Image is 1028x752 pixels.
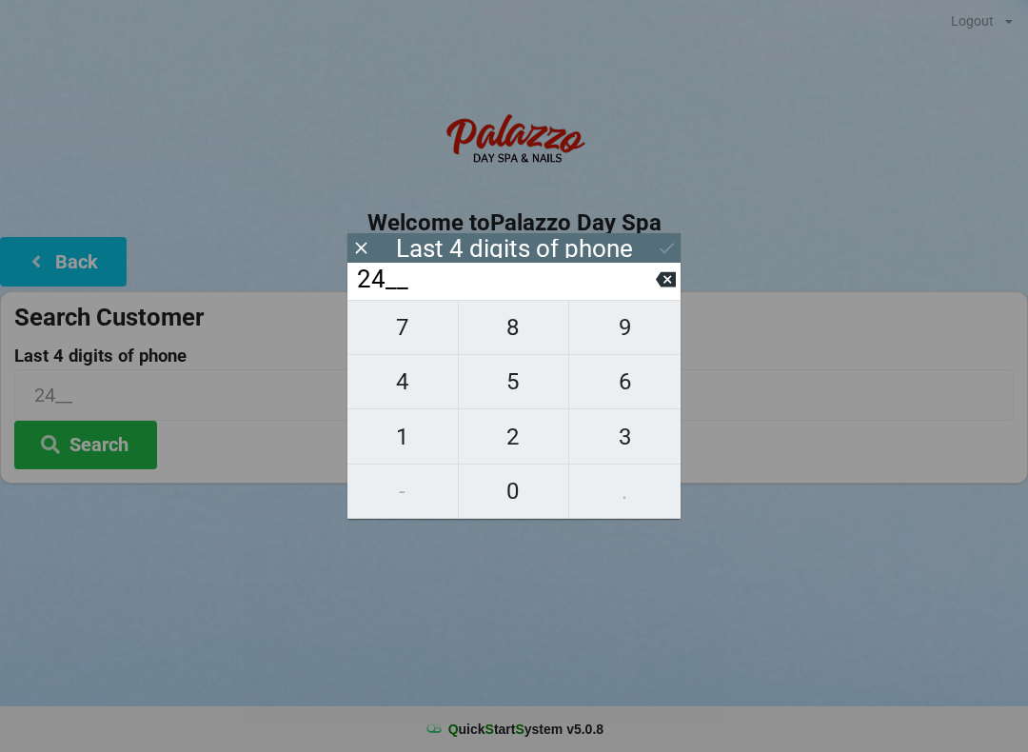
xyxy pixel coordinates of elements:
[569,307,681,347] span: 9
[459,355,570,409] button: 5
[347,417,458,457] span: 1
[459,300,570,355] button: 8
[347,409,459,464] button: 1
[459,417,569,457] span: 2
[347,362,458,402] span: 4
[569,417,681,457] span: 3
[459,362,569,402] span: 5
[459,409,570,464] button: 2
[459,465,570,519] button: 0
[569,300,681,355] button: 9
[347,355,459,409] button: 4
[569,355,681,409] button: 6
[347,307,458,347] span: 7
[569,362,681,402] span: 6
[396,239,633,258] div: Last 4 digits of phone
[459,471,569,511] span: 0
[347,300,459,355] button: 7
[569,409,681,464] button: 3
[459,307,569,347] span: 8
